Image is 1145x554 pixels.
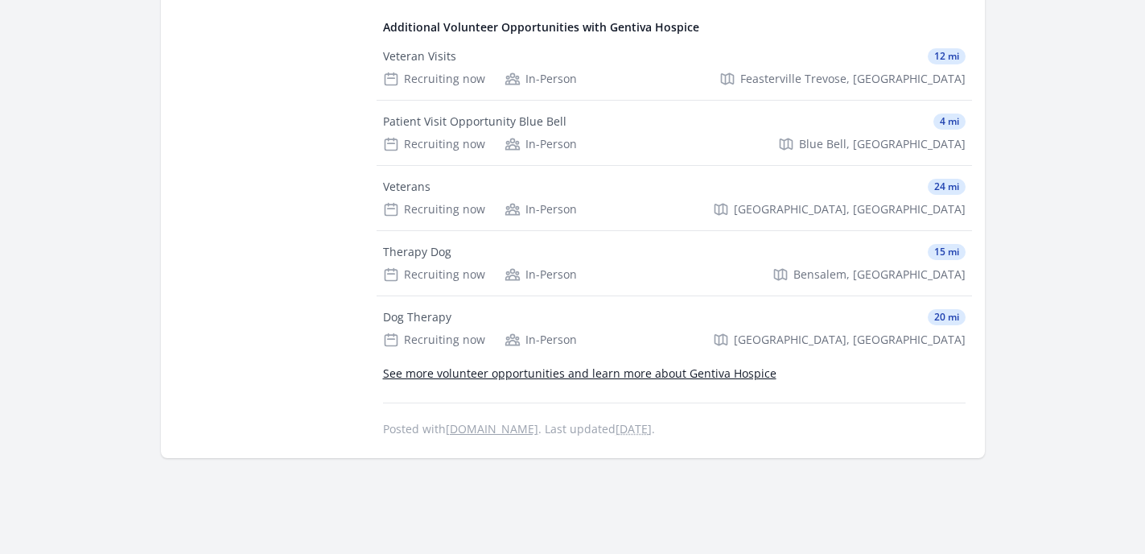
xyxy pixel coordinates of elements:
div: Veterans [383,179,430,195]
span: 12 mi [928,48,966,64]
p: Posted with . Last updated . [383,423,966,436]
a: Dog Therapy 20 mi Recruiting now In-Person [GEOGRAPHIC_DATA], [GEOGRAPHIC_DATA] [377,296,972,361]
div: Therapy Dog [383,244,451,260]
a: Therapy Dog 15 mi Recruiting now In-Person Bensalem, [GEOGRAPHIC_DATA] [377,231,972,296]
a: See more volunteer opportunities and learn more about Gentiva Hospice [383,366,776,381]
div: Patient Visit Opportunity Blue Bell [383,114,566,130]
div: In-Person [505,267,577,283]
a: Veterans 24 mi Recruiting now In-Person [GEOGRAPHIC_DATA], [GEOGRAPHIC_DATA] [377,166,972,230]
span: 15 mi [928,244,966,260]
span: [GEOGRAPHIC_DATA], [GEOGRAPHIC_DATA] [734,332,966,348]
div: Recruiting now [383,267,485,283]
span: 20 mi [928,309,966,325]
div: Recruiting now [383,136,485,152]
span: Blue Bell, [GEOGRAPHIC_DATA] [799,136,966,152]
div: In-Person [505,136,577,152]
abbr: Tue, Sep 30, 2025 4:44 PM [616,421,652,436]
a: Patient Visit Opportunity Blue Bell 4 mi Recruiting now In-Person Blue Bell, [GEOGRAPHIC_DATA] [377,101,972,165]
div: In-Person [505,332,577,348]
div: Recruiting now [383,332,485,348]
a: [DOMAIN_NAME] [446,421,538,436]
a: Veteran Visits 12 mi Recruiting now In-Person Feasterville Trevose, [GEOGRAPHIC_DATA] [377,35,972,100]
div: In-Person [505,71,577,87]
span: Feasterville Trevose, [GEOGRAPHIC_DATA] [740,71,966,87]
div: Recruiting now [383,201,485,217]
span: [GEOGRAPHIC_DATA], [GEOGRAPHIC_DATA] [734,201,966,217]
div: In-Person [505,201,577,217]
span: Bensalem, [GEOGRAPHIC_DATA] [793,267,966,283]
span: 24 mi [928,179,966,195]
div: Recruiting now [383,71,485,87]
div: Dog Therapy [383,309,451,325]
div: Veteran Visits [383,48,456,64]
h4: Additional Volunteer Opportunities with Gentiva Hospice [383,19,966,35]
span: 4 mi [933,114,966,130]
